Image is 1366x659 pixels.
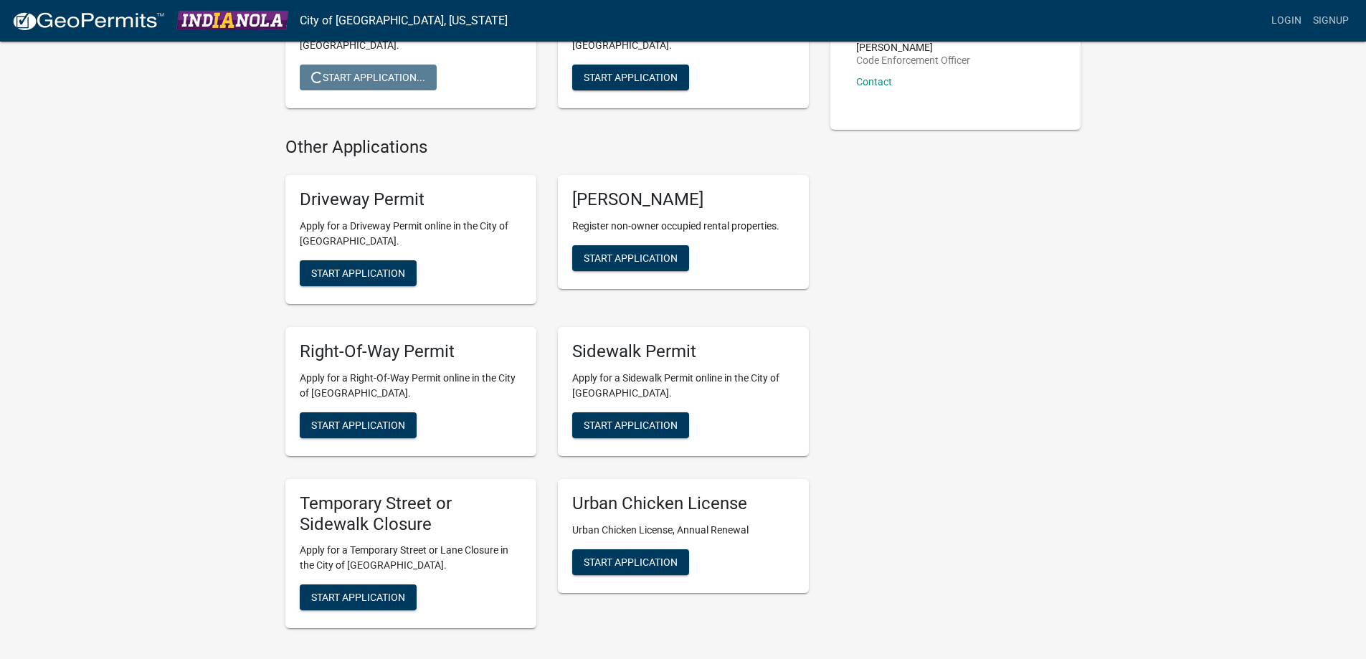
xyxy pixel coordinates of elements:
p: Apply for a Sidewalk Permit online in the City of [GEOGRAPHIC_DATA]. [572,371,795,401]
p: [PERSON_NAME] [856,42,970,52]
h5: Driveway Permit [300,189,522,210]
span: Start Application [584,72,678,83]
span: Start Application [584,252,678,263]
h5: Urban Chicken License [572,493,795,514]
p: Register non-owner occupied rental properties. [572,219,795,234]
a: Signup [1307,7,1355,34]
span: Start Application [584,419,678,430]
button: Start Application [572,412,689,438]
span: Start Application [584,556,678,567]
p: Apply for a Temporary Street or Lane Closure in the City of [GEOGRAPHIC_DATA]. [300,543,522,573]
h5: Right-Of-Way Permit [300,341,522,362]
span: Start Application [311,267,405,278]
span: Start Application... [311,72,425,83]
button: Start Application [300,584,417,610]
span: Start Application [311,419,405,430]
h5: Sidewalk Permit [572,341,795,362]
button: Start Application [572,245,689,271]
p: Apply for a Driveway Permit online in the City of [GEOGRAPHIC_DATA]. [300,219,522,249]
p: Code Enforcement Officer [856,55,970,65]
button: Start Application [572,65,689,90]
button: Start Application... [300,65,437,90]
button: Start Application [572,549,689,575]
h4: Other Applications [285,137,809,158]
span: Start Application [311,592,405,603]
wm-workflow-list-section: Other Applications [285,137,809,640]
p: Apply for a Right-Of-Way Permit online in the City of [GEOGRAPHIC_DATA]. [300,371,522,401]
a: City of [GEOGRAPHIC_DATA], [US_STATE] [300,9,508,33]
button: Start Application [300,260,417,286]
button: Start Application [300,412,417,438]
img: City of Indianola, Iowa [176,11,288,30]
h5: Temporary Street or Sidewalk Closure [300,493,522,535]
p: Urban Chicken License, Annual Renewal [572,523,795,538]
a: Contact [856,76,892,87]
a: Login [1266,7,1307,34]
h5: [PERSON_NAME] [572,189,795,210]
